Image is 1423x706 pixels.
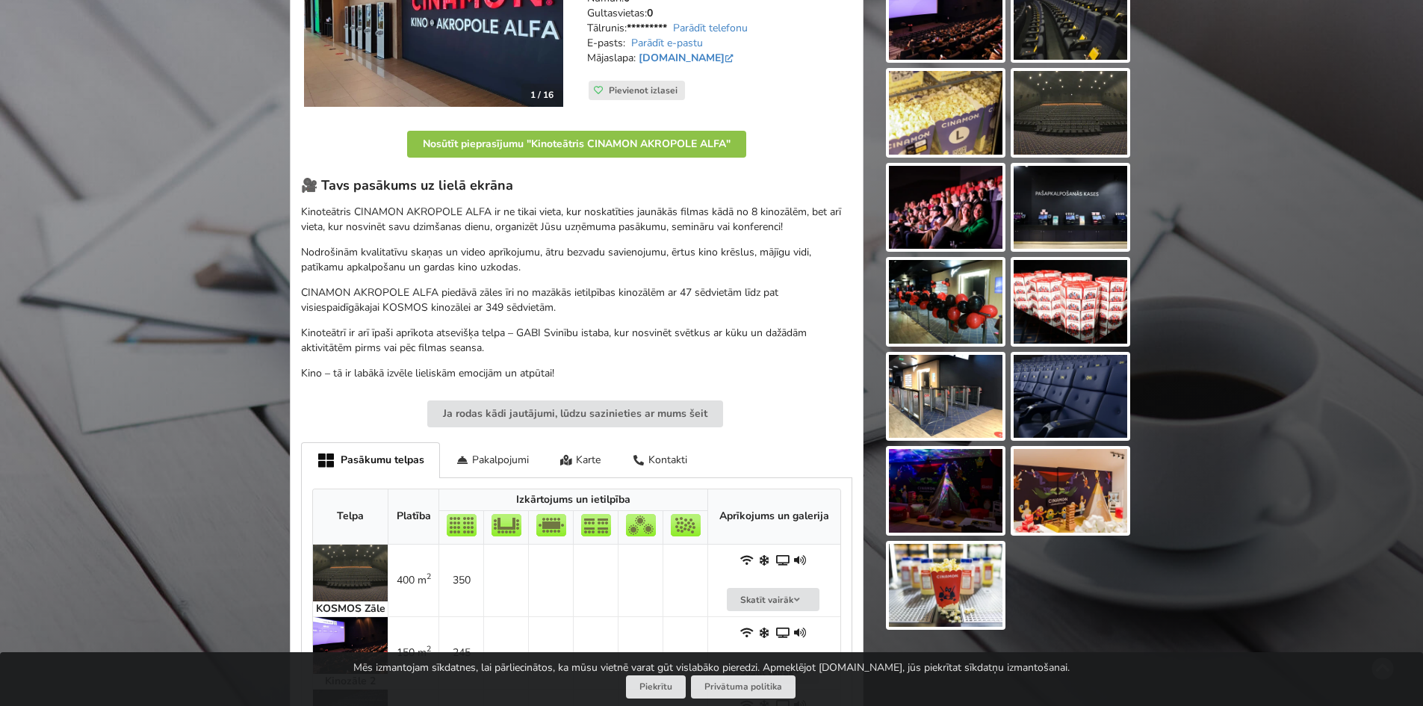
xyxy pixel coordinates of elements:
[609,84,678,96] span: Pievienot izlasei
[301,366,852,381] p: Kino – tā ir labākā izvēle lieliskām emocijām un atpūtai!
[407,131,746,158] button: Nosūtīt pieprasījumu "Kinoteātris CINAMON AKROPOLE ALFA"
[889,166,1002,250] img: Kinoteātris CINAMON AKROPOLE ALFA | Rīga | Pasākumu vieta - galerijas bilde
[740,554,755,568] span: WiFi
[639,51,737,65] a: [DOMAIN_NAME]
[1014,449,1127,533] img: Kinoteātris CINAMON AKROPOLE ALFA | Rīga | Pasākumu vieta - galerijas bilde
[776,626,791,640] span: Projektors un ekrāns
[1014,260,1127,344] img: Kinoteātris CINAMON AKROPOLE ALFA | Rīga | Pasākumu vieta - galerijas bilde
[707,489,840,545] th: Aprīkojums un galerija
[301,177,852,194] h3: 🎥 Tavs pasākums uz lielā ekrāna
[776,554,791,568] span: Projektors un ekrāns
[626,675,686,699] button: Piekrītu
[794,554,809,568] span: Iebūvēta audio sistēma
[301,326,852,356] p: Kinoteātrī ir arī īpaši aprīkota atsevišķa telpa – GABI Svinību istaba, kur nosvinēt svētkus ar k...
[794,626,809,640] span: Iebūvēta audio sistēma
[1014,71,1127,155] img: Kinoteātris CINAMON AKROPOLE ALFA | Rīga | Pasākumu vieta - galerijas bilde
[301,245,852,275] p: Nodrošinām kvalitatīvu skaņas un video aprīkojumu, ātru bezvadu savienojumu, ērtus kino krēslus, ...
[673,21,748,35] a: Parādīt telefonu
[427,400,723,427] button: Ja rodas kādi jautājumi, lūdzu sazinieties ar mums šeit
[727,588,819,611] button: Skatīt vairāk
[647,6,653,20] strong: 0
[427,643,431,654] sup: 2
[438,489,707,511] th: Izkārtojums un ietilpība
[301,205,852,235] p: Kinoteātris CINAMON AKROPOLE ALFA ir ne tikai vieta, kur noskatīties jaunākās filmas kādā no 8 ki...
[301,285,852,315] p: CINAMON AKROPOLE ALFA piedāvā zāles īri no mazākās ietilpības kinozālēm ar 47 sēdvietām līdz pat ...
[492,514,521,536] img: U-Veids
[388,489,438,545] th: Platība
[581,514,611,536] img: Klase
[427,571,431,582] sup: 2
[1014,166,1127,250] img: Kinoteātris CINAMON AKROPOLE ALFA | Rīga | Pasākumu vieta - galerijas bilde
[301,442,440,478] div: Pasākumu telpas
[691,675,796,699] a: Privātuma politika
[758,554,773,568] span: Gaisa kondicionieris
[758,626,773,640] span: Gaisa kondicionieris
[889,71,1002,155] img: Kinoteātris CINAMON AKROPOLE ALFA | Rīga | Pasākumu vieta - galerijas bilde
[740,626,755,640] span: WiFi
[313,617,388,674] img: Pasākumu telpas | Rīga | Kinoteātris CINAMON AKROPOLE ALFA | bilde
[388,545,438,616] td: 400 m
[631,36,703,50] a: Parādīt e-pastu
[889,260,1002,344] img: Kinoteātris CINAMON AKROPOLE ALFA | Rīga | Pasākumu vieta - galerijas bilde
[521,84,562,106] div: 1 / 16
[447,514,477,536] img: Teātris
[440,442,545,477] div: Pakalpojumi
[889,355,1002,439] img: Kinoteātris CINAMON AKROPOLE ALFA | Rīga | Pasākumu vieta - galerijas bilde
[313,489,388,545] th: Telpa
[438,616,483,689] td: 245
[316,601,385,616] strong: KOSMOS Zāle
[388,616,438,689] td: 150 m
[671,514,701,536] img: Pieņemšana
[889,449,1002,533] img: Kinoteātris CINAMON AKROPOLE ALFA | Rīga | Pasākumu vieta - galerijas bilde
[545,442,617,477] div: Karte
[616,442,703,477] div: Kontakti
[438,545,483,616] td: 350
[626,514,656,536] img: Bankets
[536,514,566,536] img: Sapulce
[313,545,388,601] img: Pasākumu telpas | Rīga | Kinoteātris CINAMON AKROPOLE ALFA | bilde
[889,544,1002,628] img: Kinoteātris CINAMON AKROPOLE ALFA | Rīga | Pasākumu vieta - galerijas bilde
[1014,355,1127,439] img: Kinoteātris CINAMON AKROPOLE ALFA | Rīga | Pasākumu vieta - galerijas bilde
